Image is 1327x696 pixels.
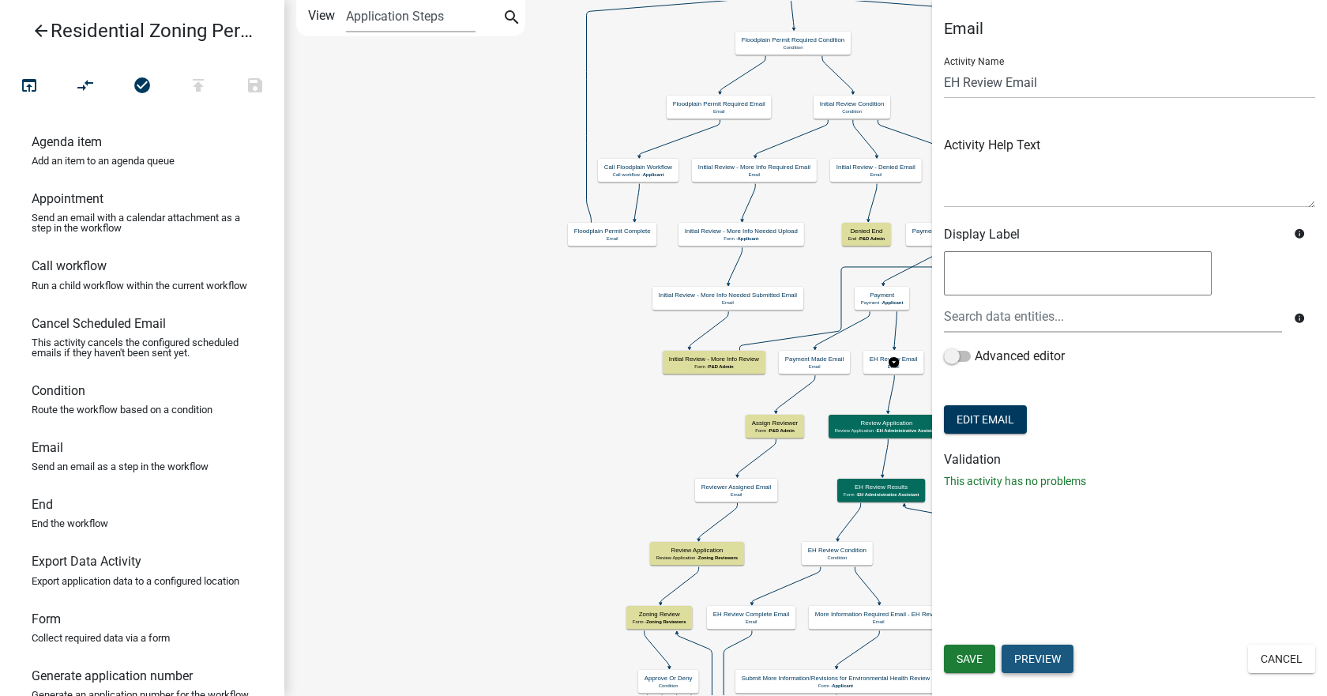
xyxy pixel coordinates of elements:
[32,383,85,398] h6: Condition
[646,619,686,624] span: Zoning Reviewers
[861,299,904,305] p: Payment -
[713,619,789,624] p: Email
[32,258,107,273] h6: Call workflow
[859,235,885,241] span: P&D Admin
[669,356,759,363] h5: Initial Review - More Info Review
[32,404,212,415] p: Route the workflow based on a condition
[32,337,253,358] p: This activity cancels the configured scheduled emails if they haven't been sent yet.
[656,547,738,554] h5: Review Application
[1294,313,1305,324] i: info
[832,683,853,688] span: Applicant
[1,70,58,103] button: Test Workflow
[835,419,938,427] h5: Review Application
[752,419,798,427] h5: Assign Reviewer
[246,76,265,98] i: save
[698,164,810,171] h5: Initial Review - More Info Required Email
[32,668,193,683] h6: Generate application number
[574,228,651,235] h5: Floodplain Permit Complete
[685,228,798,235] h5: Initial Review - More Info Needed Upload
[1294,228,1305,239] i: info
[32,280,247,291] p: Run a child workflow within the current workflow
[944,473,1315,490] p: This activity has no problems
[709,363,734,369] span: P&D Admin
[189,76,208,98] i: publish
[32,156,175,166] p: Add an item to an agenda queue
[877,427,938,433] span: EH Administrative Assistant
[32,611,61,626] h6: Form
[659,299,797,305] p: Email
[713,611,789,618] h5: EH Review Complete Email
[114,70,171,103] button: No problems
[752,427,798,433] p: Form -
[32,576,239,586] p: Export application data to a configured location
[701,491,771,497] p: Email
[133,76,152,98] i: check_circle
[742,675,930,682] h5: Submit More Information/Revisions for Environmental Health Review
[957,653,983,665] span: Save
[912,228,967,235] h5: Payment Due Email
[742,44,844,50] p: Condition
[170,70,227,103] button: Publish
[808,555,866,560] p: Condition
[77,76,96,98] i: compare_arrows
[32,191,103,206] h6: Appointment
[20,76,39,98] i: open_in_browser
[769,427,795,433] span: P&D Admin
[848,228,885,235] h5: Denied End
[645,675,693,682] h5: Approve Or Deny
[870,356,918,363] h5: EH Review Email
[861,292,904,299] h5: Payment
[835,427,938,433] p: Review Application -
[815,611,942,618] h5: More Information Required Email - EH Review
[785,356,844,363] h5: Payment Made Email
[738,235,759,241] span: Applicant
[882,299,904,305] span: Applicant
[844,491,919,497] p: Form -
[574,235,651,241] p: Email
[32,554,141,569] h6: Export Data Activity
[944,347,1065,366] label: Advanced editor
[499,6,524,32] button: search
[844,483,919,491] h5: EH Review Results
[698,555,738,560] span: Zoning Reviewers
[848,235,885,241] p: End -
[808,547,866,554] h5: EH Review Condition
[32,213,253,233] p: Send an email with a calendar attachment as a step in the workflow
[944,19,1315,38] h5: Email
[1002,645,1073,673] button: Preview
[857,491,919,497] span: EH Administrative Assistant
[815,619,942,624] p: Email
[32,440,63,455] h6: Email
[820,100,884,107] h5: Initial Review Condition
[13,13,259,49] a: Residential Zoning Permit
[32,497,53,512] h6: End
[57,70,114,103] button: Auto Layout
[669,363,759,369] p: Form -
[944,227,1282,242] h6: Display Label
[685,235,798,241] p: Form -
[645,683,693,688] p: Condition
[32,21,51,43] i: arrow_back
[820,108,884,114] p: Condition
[502,8,521,30] i: search
[698,171,810,177] p: Email
[673,100,765,107] h5: Floodplain Permit Required Email
[1248,645,1315,673] button: Cancel
[32,461,209,472] p: Send an email as a step in the workflow
[944,452,1315,467] h6: Validation
[633,619,686,624] p: Form -
[673,108,765,114] p: Email
[32,633,170,643] p: Collect required data via a form
[785,363,844,369] p: Email
[656,555,738,560] p: Review Application -
[32,316,166,331] h6: Cancel Scheduled Email
[742,683,930,688] p: Form -
[836,164,915,171] h5: Initial Review - Denied Email
[912,235,967,241] p: Email
[944,405,1027,434] button: Edit Email
[742,36,844,43] h5: Floodplain Permit Required Condition
[32,134,102,149] h6: Agenda item
[944,645,995,673] button: Save
[643,171,664,177] span: Applicant
[659,292,797,299] h5: Initial Review - More Info Needed Submitted Email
